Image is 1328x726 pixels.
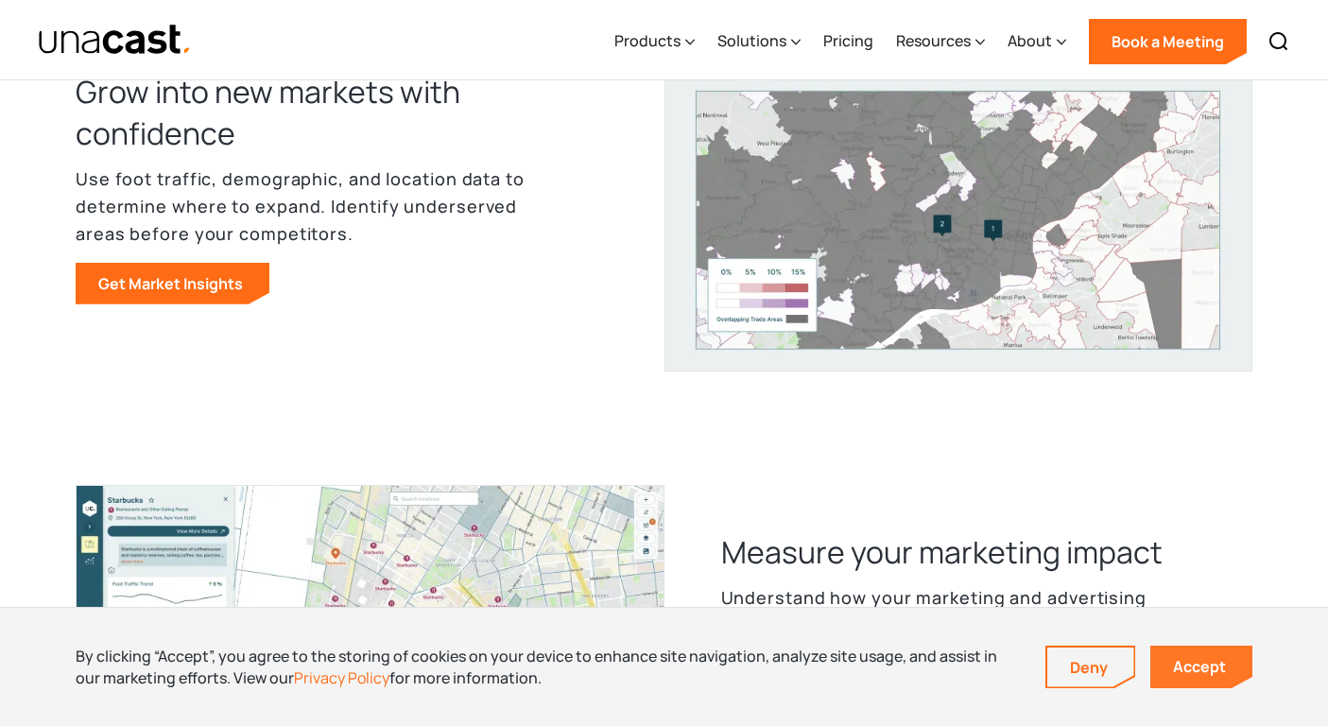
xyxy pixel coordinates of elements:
[664,4,1253,372] img: Map of overlapping trade areas of two Dunkin' locations
[1008,29,1052,52] div: About
[1089,19,1247,64] a: Book a Meeting
[717,29,786,52] div: Solutions
[823,3,873,80] a: Pricing
[76,263,269,304] a: Get Market Insights
[1150,646,1252,688] a: Accept
[614,29,681,52] div: Products
[294,667,389,688] a: Privacy Policy
[38,24,192,57] a: home
[1008,3,1066,80] div: About
[1268,30,1290,53] img: Search icon
[76,71,567,154] h3: Grow into new markets with confidence
[721,584,1213,693] p: Understand how your marketing and advertising efforts drive foot traffic to your locations. Maxim...
[38,24,192,57] img: Unacast text logo
[721,531,1163,573] h3: Measure your marketing impact
[614,3,695,80] div: Products
[76,165,567,247] p: Use foot traffic, demographic, and location data to determine where to expand. Identify underserv...
[717,3,801,80] div: Solutions
[1047,648,1134,687] a: Deny
[896,29,971,52] div: Resources
[896,3,985,80] div: Resources
[76,646,1017,688] div: By clicking “Accept”, you agree to the storing of cookies on your device to enhance site navigati...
